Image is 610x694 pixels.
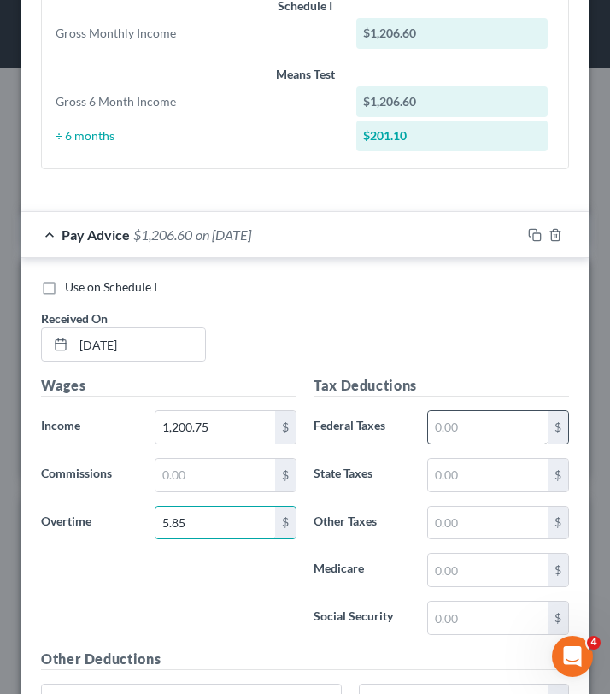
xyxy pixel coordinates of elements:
[41,649,569,670] h5: Other Deductions
[548,507,568,539] div: $
[155,507,275,539] input: 0.00
[428,602,548,634] input: 0.00
[428,554,548,586] input: 0.00
[155,411,275,444] input: 0.00
[47,25,348,42] div: Gross Monthly Income
[56,66,554,83] div: Means Test
[32,458,146,492] label: Commissions
[552,636,593,677] iframe: Intercom live chat
[73,328,205,361] input: MM/DD/YYYY
[275,459,296,491] div: $
[428,507,548,539] input: 0.00
[32,506,146,540] label: Overtime
[356,18,548,49] div: $1,206.60
[305,553,419,587] label: Medicare
[133,226,192,243] span: $1,206.60
[275,507,296,539] div: $
[47,127,348,144] div: ÷ 6 months
[41,311,108,326] span: Received On
[47,93,348,110] div: Gross 6 Month Income
[356,121,548,151] div: $201.10
[305,506,419,540] label: Other Taxes
[65,279,157,294] span: Use on Schedule I
[305,601,419,635] label: Social Security
[155,459,275,491] input: 0.00
[41,375,296,397] h5: Wages
[548,459,568,491] div: $
[548,411,568,444] div: $
[62,226,130,243] span: Pay Advice
[428,411,548,444] input: 0.00
[587,636,601,650] span: 4
[41,418,80,432] span: Income
[428,459,548,491] input: 0.00
[548,554,568,586] div: $
[196,226,251,243] span: on [DATE]
[305,458,419,492] label: State Taxes
[275,411,296,444] div: $
[548,602,568,634] div: $
[305,410,419,444] label: Federal Taxes
[314,375,569,397] h5: Tax Deductions
[356,86,548,117] div: $1,206.60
